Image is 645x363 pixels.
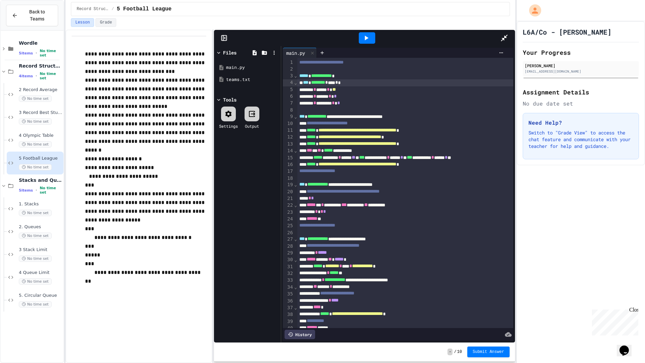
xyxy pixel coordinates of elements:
[19,255,52,262] span: No time set
[283,168,294,175] div: 17
[226,64,278,71] div: main.py
[22,8,52,23] span: Back to Teams
[283,230,294,236] div: 26
[283,127,294,134] div: 11
[19,133,62,138] span: 4 Olympic Table
[19,118,52,125] span: No time set
[19,177,62,183] span: Stacks and Queues
[40,186,62,195] span: No time set
[528,129,633,150] p: Switch to "Grade View" to access the chat feature and communicate with your teacher for help and ...
[283,134,294,140] div: 12
[36,73,37,79] span: •
[19,164,52,170] span: No time set
[294,284,297,290] span: Fold line
[294,236,297,242] span: Fold line
[294,305,297,310] span: Fold line
[283,189,294,195] div: 20
[283,209,294,216] div: 23
[71,18,94,27] button: Lesson
[226,76,278,83] div: teams.txt
[112,6,114,12] span: /
[19,40,62,46] span: Wordle
[6,5,58,26] button: Back to Teams
[19,201,62,207] span: 1. Stacks
[283,93,294,100] div: 6
[283,66,294,73] div: 2
[589,307,638,335] iframe: chat widget
[36,50,37,56] span: •
[283,236,294,243] div: 27
[528,119,633,127] h3: Need Help?
[617,336,638,356] iframe: chat widget
[19,141,52,148] span: No time set
[283,120,294,127] div: 10
[223,96,236,103] div: Tools
[283,48,317,58] div: main.py
[283,250,294,256] div: 29
[19,110,62,116] span: 3 Record Best Student
[294,182,297,187] span: Fold line
[283,311,294,318] div: 38
[40,72,62,80] span: No time set
[294,114,297,119] span: Fold line
[283,256,294,263] div: 30
[19,233,52,239] span: No time set
[523,27,611,37] h1: L6A/Co - [PERSON_NAME]
[523,48,639,57] h2: Your Progress
[19,95,52,102] span: No time set
[283,277,294,284] div: 33
[3,3,46,43] div: Chat with us now!Close
[454,349,456,355] span: /
[283,86,294,93] div: 5
[19,188,33,193] span: 5 items
[77,6,109,12] span: Record Structures
[223,49,236,56] div: Files
[283,155,294,161] div: 15
[283,107,294,114] div: 8
[457,349,462,355] span: 10
[19,210,52,216] span: No time set
[19,270,62,276] span: 4 Queue Limit
[19,51,33,55] span: 5 items
[294,73,297,78] span: Fold line
[95,18,116,27] button: Grade
[447,349,453,355] span: -
[283,291,294,297] div: 35
[219,123,238,129] div: Settings
[467,347,510,357] button: Submit Answer
[283,161,294,168] div: 16
[525,69,637,74] div: [EMAIL_ADDRESS][DOMAIN_NAME]
[522,3,543,18] div: My Account
[523,99,639,108] div: No due date set
[283,49,308,56] div: main.py
[283,141,294,148] div: 13
[19,224,62,230] span: 2. Queues
[283,284,294,291] div: 34
[283,202,294,209] div: 22
[19,74,33,78] span: 4 items
[283,148,294,154] div: 14
[19,278,52,285] span: No time set
[285,330,315,339] div: History
[523,87,639,97] h2: Assignment Details
[294,257,297,263] span: Fold line
[117,5,171,13] span: 5 Football League
[525,63,637,69] div: [PERSON_NAME]
[283,79,294,86] div: 4
[19,156,62,161] span: 5 Football League
[283,264,294,270] div: 31
[19,293,62,298] span: 5. Circular Queue
[283,223,294,229] div: 25
[283,298,294,305] div: 36
[283,318,294,325] div: 39
[283,195,294,202] div: 21
[283,270,294,277] div: 32
[283,182,294,188] div: 19
[283,59,294,66] div: 1
[40,49,62,57] span: No time set
[283,100,294,107] div: 7
[36,188,37,193] span: •
[283,113,294,120] div: 9
[294,80,297,85] span: Fold line
[283,175,294,182] div: 18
